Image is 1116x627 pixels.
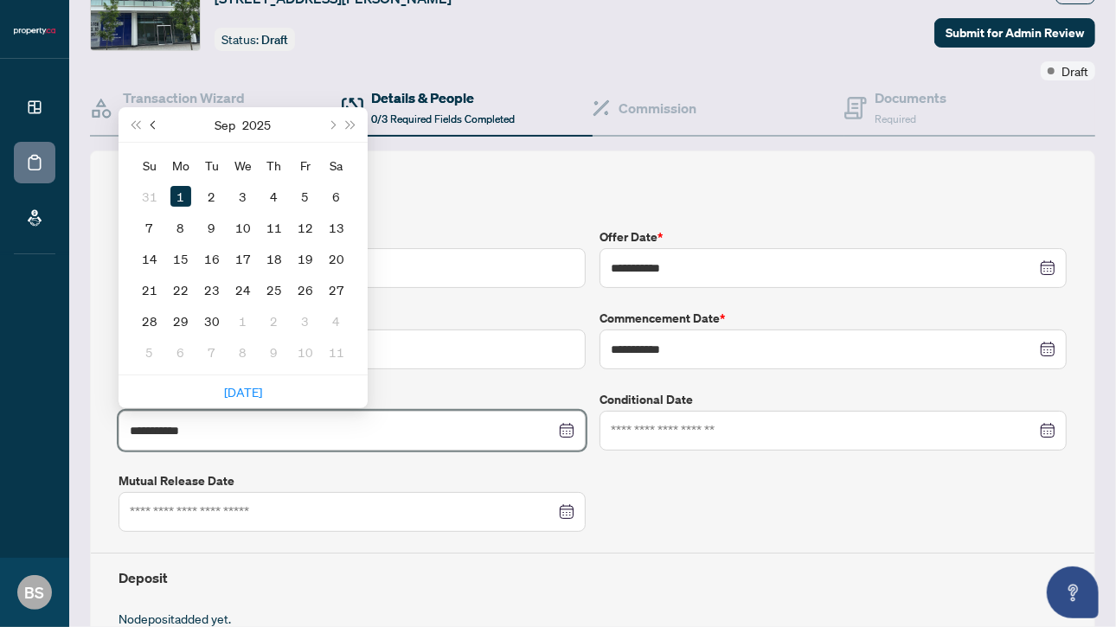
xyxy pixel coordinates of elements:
div: 7 [202,342,222,362]
button: Choose a month [215,107,236,142]
div: 1 [170,186,191,207]
div: 16 [202,248,222,269]
div: 12 [295,217,316,238]
div: 9 [264,342,285,362]
td: 2025-09-25 [259,274,290,305]
td: 2025-09-10 [228,212,259,243]
td: 2025-09-26 [290,274,321,305]
button: Choose a year [243,107,272,142]
td: 2025-09-27 [321,274,352,305]
div: 8 [233,342,253,362]
span: 0/3 Required Fields Completed [372,112,516,125]
div: 29 [170,310,191,331]
th: Su [134,150,165,181]
div: 6 [170,342,191,362]
td: 2025-10-03 [290,305,321,336]
div: 1 [233,310,253,331]
span: No deposit added yet. [119,611,231,626]
div: 22 [170,279,191,300]
div: 23 [202,279,222,300]
td: 2025-09-22 [165,274,196,305]
span: Required [875,112,917,125]
button: Next year (Control + right) [342,107,361,142]
label: Offer Date [600,227,1067,246]
td: 2025-09-12 [290,212,321,243]
td: 2025-09-16 [196,243,228,274]
div: 17 [233,248,253,269]
td: 2025-09-07 [134,212,165,243]
div: 9 [202,217,222,238]
td: 2025-09-20 [321,243,352,274]
td: 2025-10-08 [228,336,259,368]
div: 5 [139,342,160,362]
img: logo [14,26,55,36]
div: 28 [139,310,160,331]
td: 2025-09-18 [259,243,290,274]
div: 8 [170,217,191,238]
td: 2025-10-02 [259,305,290,336]
td: 2025-10-10 [290,336,321,368]
h4: Documents [875,87,947,108]
div: 10 [233,217,253,238]
div: 27 [326,279,347,300]
div: 5 [295,186,316,207]
td: 2025-09-24 [228,274,259,305]
div: 19 [295,248,316,269]
h4: Details & People [372,87,516,108]
button: Last year (Control + left) [125,107,144,142]
th: We [228,150,259,181]
td: 2025-10-05 [134,336,165,368]
td: 2025-10-04 [321,305,352,336]
div: 6 [326,186,347,207]
div: 3 [233,186,253,207]
td: 2025-10-07 [196,336,228,368]
span: Submit for Admin Review [946,19,1084,47]
td: 2025-09-13 [321,212,352,243]
div: 4 [264,186,285,207]
div: 11 [326,342,347,362]
div: 15 [170,248,191,269]
div: 2 [202,186,222,207]
span: Draft [261,32,288,48]
span: Draft [1061,61,1088,80]
div: 30 [202,310,222,331]
span: BS [25,580,45,605]
td: 2025-10-01 [228,305,259,336]
td: 2025-09-23 [196,274,228,305]
th: Fr [290,150,321,181]
th: Sa [321,150,352,181]
td: 2025-09-19 [290,243,321,274]
div: 4 [326,310,347,331]
td: 2025-09-14 [134,243,165,274]
div: 7 [139,217,160,238]
td: 2025-09-06 [321,181,352,212]
th: Th [259,150,290,181]
div: Status: [215,28,295,51]
div: 18 [264,248,285,269]
td: 2025-09-02 [196,181,228,212]
a: [DATE] [224,384,262,400]
button: Open asap [1047,566,1099,618]
label: Conditional Date [600,390,1067,409]
div: 26 [295,279,316,300]
h4: Deposit [119,567,1067,588]
div: 20 [326,248,347,269]
label: Commencement Date [600,309,1067,328]
h4: Transaction Wizard [123,87,245,108]
td: 2025-09-21 [134,274,165,305]
button: Previous month (PageUp) [144,107,164,142]
td: 2025-09-09 [196,212,228,243]
td: 2025-09-15 [165,243,196,274]
th: Tu [196,150,228,181]
td: 2025-08-31 [134,181,165,212]
td: 2025-09-05 [290,181,321,212]
div: 3 [295,310,316,331]
td: 2025-09-03 [228,181,259,212]
button: Submit for Admin Review [934,18,1095,48]
div: 2 [264,310,285,331]
td: 2025-09-17 [228,243,259,274]
td: 2025-09-29 [165,305,196,336]
div: 31 [139,186,160,207]
th: Mo [165,150,196,181]
div: 11 [264,217,285,238]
